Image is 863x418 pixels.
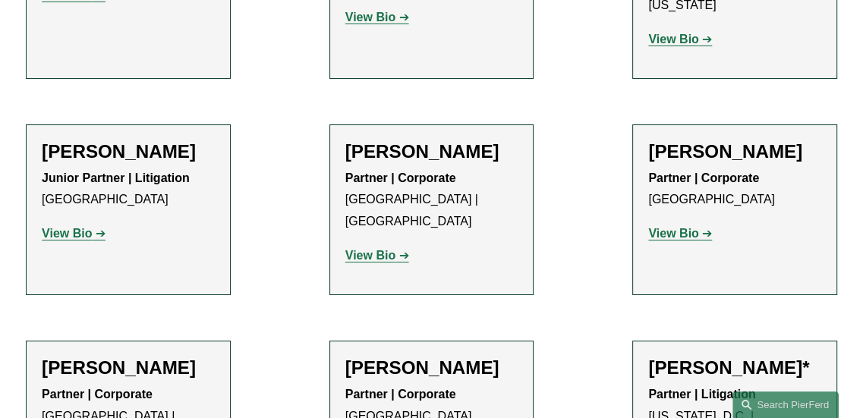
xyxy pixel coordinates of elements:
[345,140,518,162] h2: [PERSON_NAME]
[648,33,698,46] strong: View Bio
[345,249,395,262] strong: View Bio
[648,357,821,379] h2: [PERSON_NAME]*
[345,357,518,379] h2: [PERSON_NAME]
[345,249,409,262] a: View Bio
[648,33,712,46] a: View Bio
[42,168,215,212] p: [GEOGRAPHIC_DATA]
[648,171,759,184] strong: Partner | Corporate
[648,227,712,240] a: View Bio
[345,11,395,24] strong: View Bio
[345,171,456,184] strong: Partner | Corporate
[42,171,190,184] strong: Junior Partner | Litigation
[648,227,698,240] strong: View Bio
[732,391,839,418] a: Search this site
[42,227,92,240] strong: View Bio
[648,140,821,162] h2: [PERSON_NAME]
[345,11,409,24] a: View Bio
[42,227,106,240] a: View Bio
[42,388,153,401] strong: Partner | Corporate
[42,140,215,162] h2: [PERSON_NAME]
[345,388,456,401] strong: Partner | Corporate
[42,357,215,379] h2: [PERSON_NAME]
[648,168,821,212] p: [GEOGRAPHIC_DATA]
[345,168,518,233] p: [GEOGRAPHIC_DATA] | [GEOGRAPHIC_DATA]
[648,388,755,401] strong: Partner | Litigation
